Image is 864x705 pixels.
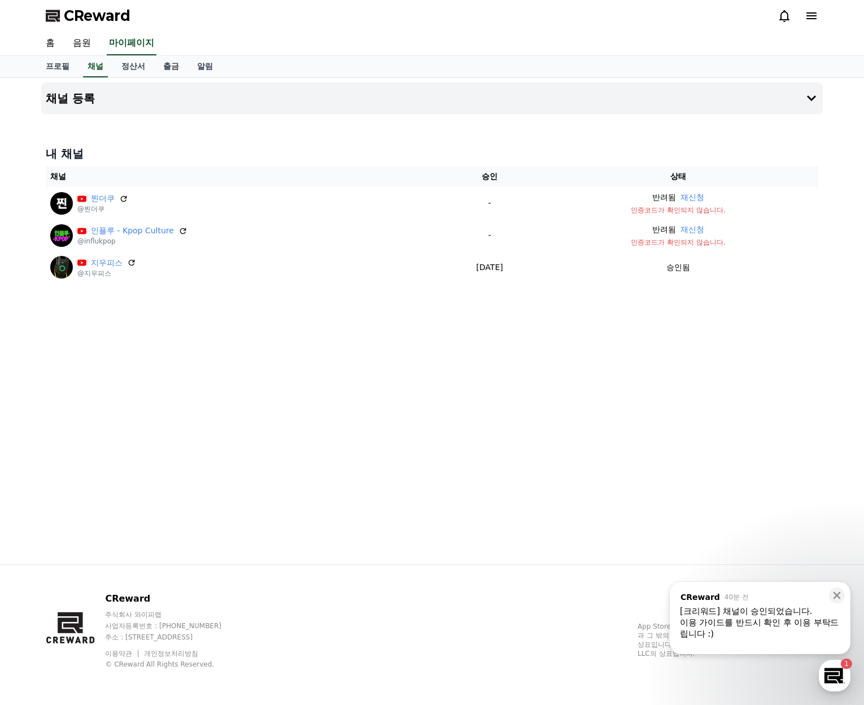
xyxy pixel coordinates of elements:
[188,56,222,77] a: 알림
[46,7,130,25] a: CReward
[64,7,130,25] span: CReward
[107,32,156,55] a: 마이페이지
[77,237,187,246] p: @influkpop
[680,224,704,236] button: 재신청
[446,229,533,241] p: -
[50,192,73,215] img: 찐더쿠
[105,650,141,658] a: 이용약관
[41,82,823,114] button: 채널 등록
[91,225,174,237] a: 인플루 - Kpop Culture
[666,262,690,273] p: 승인됨
[638,622,818,658] p: App Store, iCloud, iCloud Drive 및 iTunes Store는 미국과 그 밖의 나라 및 지역에서 등록된 Apple Inc.의 서비스 상표입니다. Goo...
[543,206,814,215] p: 인증코드가 확인되지 않습니다.
[105,592,243,606] p: CReward
[652,224,676,236] p: 반려됨
[112,56,154,77] a: 정산서
[441,166,538,187] th: 승인
[46,166,441,187] th: 채널
[446,197,533,209] p: -
[50,224,73,247] img: 인플루 - Kpop Culture
[105,633,243,642] p: 주소 : [STREET_ADDRESS]
[144,650,198,658] a: 개인정보처리방침
[37,56,78,77] a: 프로필
[77,204,128,214] p: @찐더쿠
[64,32,100,55] a: 음원
[50,256,73,278] img: 지우피스
[91,193,115,204] a: 찐더쿠
[46,92,95,105] h4: 채널 등록
[46,146,818,162] h4: 내 채널
[83,56,108,77] a: 채널
[105,610,243,619] p: 주식회사 와이피랩
[652,192,676,203] p: 반려됨
[105,621,243,630] p: 사업자등록번호 : [PHONE_NUMBER]
[543,238,814,247] p: 인증코드가 확인되지 않습니다.
[154,56,188,77] a: 출금
[91,257,123,269] a: 지우피스
[37,32,64,55] a: 홈
[680,192,704,203] button: 재신청
[77,269,136,278] p: @지우피스
[446,262,533,273] p: [DATE]
[538,166,818,187] th: 상태
[105,660,243,669] p: © CReward All Rights Reserved.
